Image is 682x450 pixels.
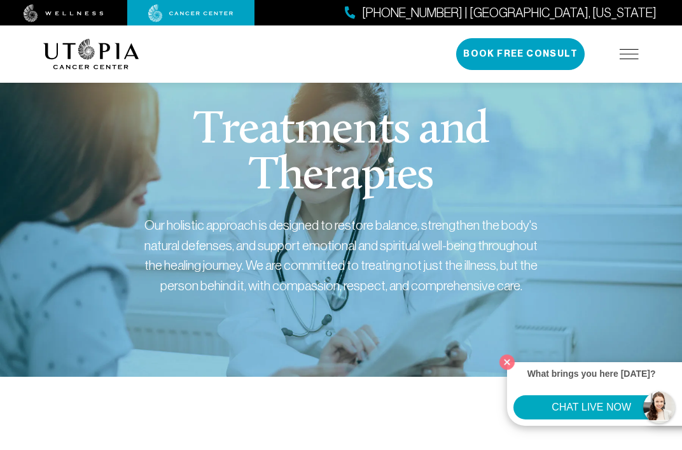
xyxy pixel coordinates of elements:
img: logo [43,39,139,69]
img: cancer center [148,4,233,22]
div: Our holistic approach is designed to restore balance, strengthen the body's natural defenses, and... [144,215,538,295]
span: [PHONE_NUMBER] | [GEOGRAPHIC_DATA], [US_STATE] [362,4,657,22]
a: [PHONE_NUMBER] | [GEOGRAPHIC_DATA], [US_STATE] [345,4,657,22]
button: Close [496,351,518,373]
img: icon-hamburger [620,49,639,59]
button: Book Free Consult [456,38,585,70]
button: CHAT LIVE NOW [513,395,669,419]
strong: What brings you here [DATE]? [527,369,656,379]
img: wellness [24,4,104,22]
h1: Treatments and Therapies [98,108,585,200]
